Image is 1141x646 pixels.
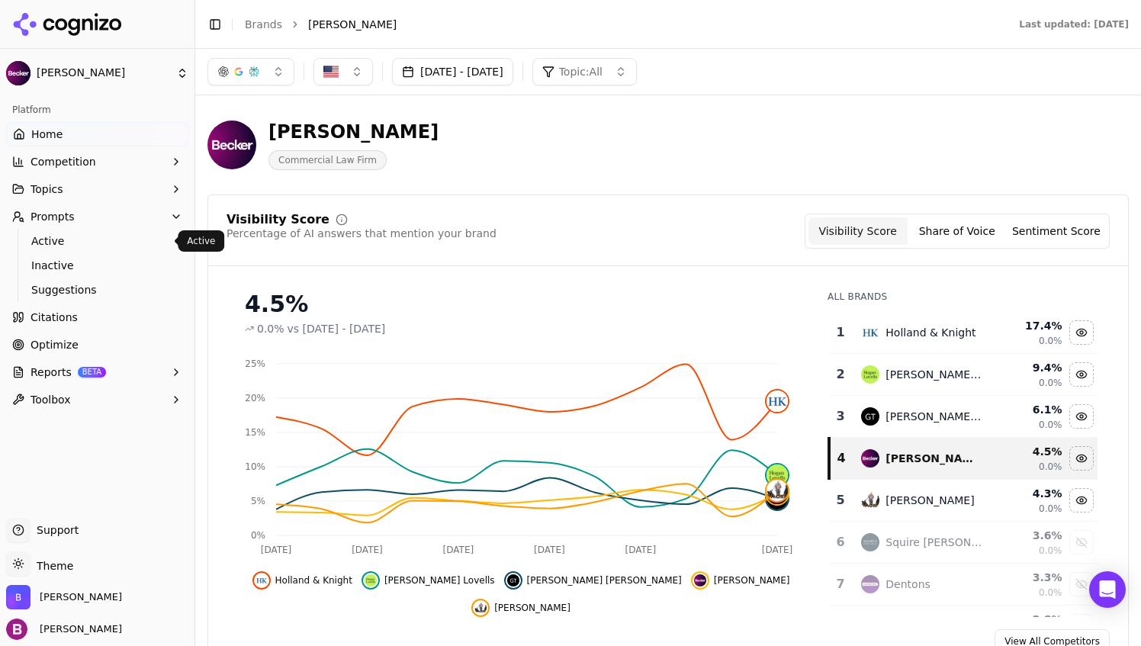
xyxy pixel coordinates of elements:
span: Competition [31,154,96,169]
img: holland & knight [767,390,788,412]
img: Becker [6,619,27,640]
a: Optimize [6,333,188,357]
tspan: [DATE] [261,545,292,555]
tspan: 20% [245,393,265,403]
p: Active [187,235,215,247]
button: Open user button [6,619,122,640]
div: 4.5 % [994,444,1062,459]
div: 3.3 % [994,570,1062,585]
img: hogan lovells [365,574,377,587]
tr: 6squire patton boggsSquire [PERSON_NAME] [PERSON_NAME]3.6%0.0%Show squire patton boggs data [829,522,1098,564]
tspan: [DATE] [534,545,565,555]
span: [PERSON_NAME] [34,622,122,636]
div: 3.6 % [994,528,1062,543]
a: Brands [245,18,282,31]
button: Hide holland & knight data [252,571,352,590]
tspan: [DATE] [352,545,383,555]
img: Becker [6,61,31,85]
div: All Brands [828,291,1098,303]
div: 1 [835,323,846,342]
span: Holland & Knight [275,574,352,587]
span: Toolbox [31,392,71,407]
div: [PERSON_NAME] [268,120,439,144]
img: greenberg traurig [861,407,879,426]
img: duane morris [861,491,879,509]
button: Competition [6,149,188,174]
button: [DATE] - [DATE] [392,58,513,85]
span: vs [DATE] - [DATE] [288,321,386,336]
img: holland & knight [861,323,879,342]
div: 2 [835,365,846,384]
img: hogan lovells [767,464,788,486]
div: Last updated: [DATE] [1019,18,1129,31]
span: [PERSON_NAME] [37,66,170,80]
tspan: 15% [245,427,265,438]
button: Show peckar & abramson data [1069,614,1094,638]
div: 4.3 % [994,486,1062,501]
span: Suggestions [31,282,164,297]
img: greenberg traurig [507,574,519,587]
span: 0.0% [1039,377,1062,389]
nav: breadcrumb [245,17,988,32]
button: Hide duane morris data [1069,488,1094,513]
div: Holland & Knight [885,325,975,340]
span: Support [31,522,79,538]
button: Hide becker data [1069,446,1094,471]
div: 3 [835,407,846,426]
div: 4 [837,449,846,468]
div: [PERSON_NAME] Lovells [885,367,982,382]
span: 0.0% [1039,587,1062,599]
a: Citations [6,305,188,329]
div: 2.8 % [994,612,1062,627]
a: Suggestions [25,279,170,301]
button: Show dentons data [1069,572,1094,596]
img: Becker [6,585,31,609]
span: 0.0% [1039,419,1062,431]
button: Hide holland & knight data [1069,320,1094,345]
div: Percentage of AI answers that mention your brand [227,226,497,241]
img: United States [323,64,339,79]
button: Open organization switcher [6,585,122,609]
span: Commercial Law Firm [268,150,387,170]
button: ReportsBETA [6,360,188,384]
span: 0.0% [1039,335,1062,347]
div: [PERSON_NAME] [885,451,982,466]
div: 17.4 % [994,318,1062,333]
tspan: 10% [245,461,265,472]
span: [PERSON_NAME] [494,602,570,614]
span: 0.0% [1039,503,1062,515]
tspan: 25% [245,358,265,369]
img: Becker [207,121,256,169]
button: Hide hogan lovells data [1069,362,1094,387]
tspan: [DATE] [625,545,657,555]
button: Hide duane morris data [471,599,570,617]
tr: 1holland & knightHolland & Knight17.4%0.0%Hide holland & knight data [829,312,1098,354]
div: 7 [835,575,846,593]
img: holland & knight [256,574,268,587]
span: Reports [31,365,72,380]
tspan: 5% [251,496,265,506]
span: Citations [31,310,78,325]
img: duane morris [767,480,788,501]
span: Becker [40,590,122,604]
div: 6 [835,533,846,551]
span: Home [31,127,63,142]
tr: 2hogan lovells[PERSON_NAME] Lovells9.4%0.0%Hide hogan lovells data [829,354,1098,396]
div: Open Intercom Messenger [1089,571,1126,608]
button: Sentiment Score [1007,217,1106,245]
img: becker [861,449,879,468]
span: Topics [31,182,63,197]
tspan: [DATE] [443,545,474,555]
button: Hide greenberg traurig data [1069,404,1094,429]
img: becker [694,574,706,587]
a: Home [6,122,188,146]
div: [PERSON_NAME] [885,493,974,508]
div: Squire [PERSON_NAME] [PERSON_NAME] [885,535,982,550]
button: Hide becker data [691,571,790,590]
span: Active [31,233,164,249]
button: Toolbox [6,387,188,412]
img: squire patton boggs [861,533,879,551]
tspan: [DATE] [762,545,793,555]
div: 9.4 % [994,360,1062,375]
span: Prompts [31,209,75,224]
